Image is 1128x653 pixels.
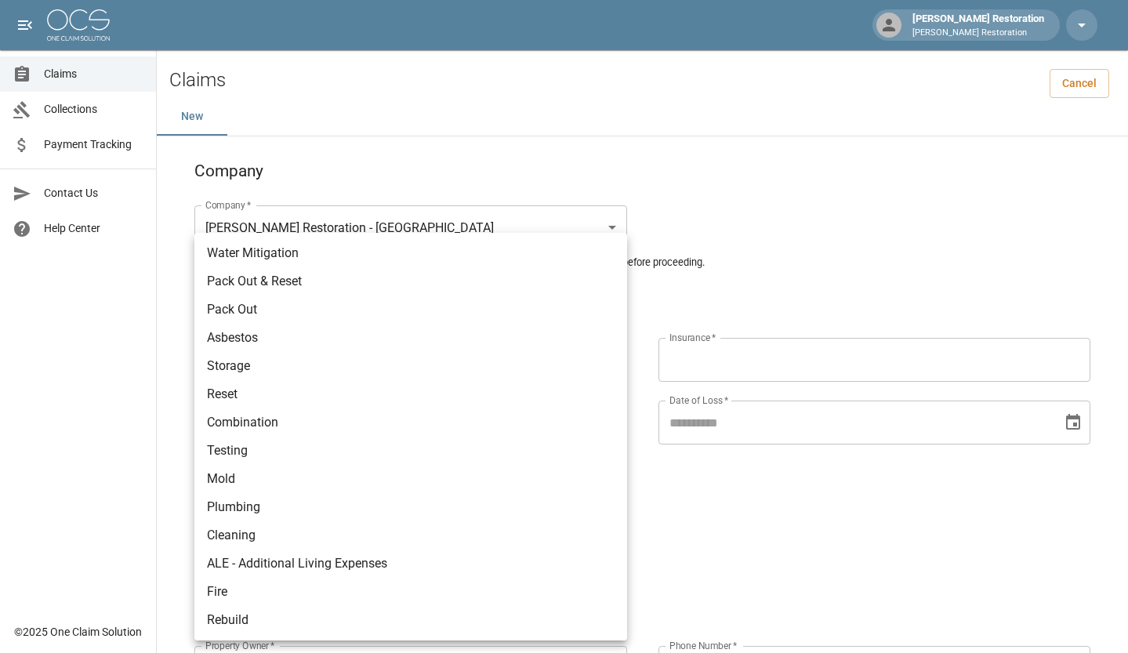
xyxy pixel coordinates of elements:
li: Combination [194,408,627,437]
li: Asbestos [194,324,627,352]
li: Rebuild [194,606,627,634]
li: Cleaning [194,521,627,550]
li: Pack Out [194,296,627,324]
li: Water Mitigation [194,239,627,267]
li: Reset [194,380,627,408]
li: Mold [194,465,627,493]
li: ALE - Additional Living Expenses [194,550,627,578]
li: Storage [194,352,627,380]
li: Pack Out & Reset [194,267,627,296]
li: Fire [194,578,627,606]
li: Testing [194,437,627,465]
li: Plumbing [194,493,627,521]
